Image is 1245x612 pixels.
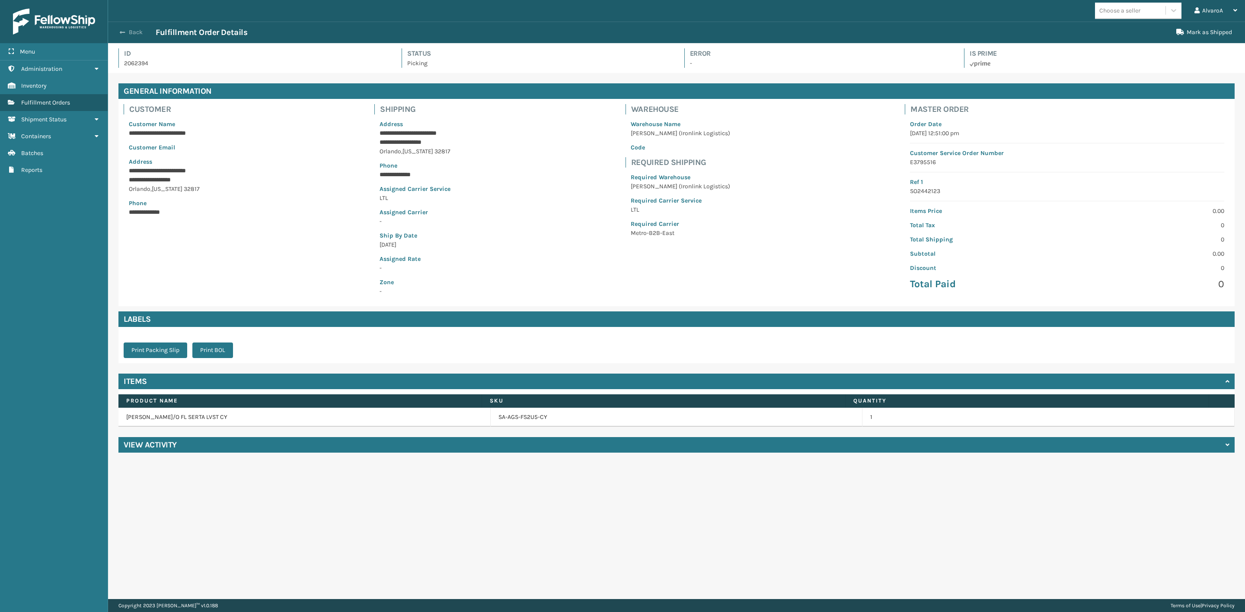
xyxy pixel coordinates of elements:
[1073,278,1224,291] p: 0
[124,440,177,450] h4: View Activity
[910,278,1062,291] p: Total Paid
[631,182,730,191] p: [PERSON_NAME] (Ironlink Logistics)
[380,193,450,203] p: LTL
[910,158,1224,167] p: E3795516
[21,116,67,123] span: Shipment Status
[910,178,1224,187] p: Ref 1
[631,104,735,114] h4: Warehouse
[21,65,62,73] span: Administration
[380,278,450,295] span: -
[118,599,218,612] p: Copyright 2023 [PERSON_NAME]™ v 1.0.188
[380,278,450,287] p: Zone
[434,148,450,155] span: 32817
[118,408,491,427] td: [PERSON_NAME]/O FL SERTA LVST CY
[631,120,730,129] p: Warehouse Name
[631,228,730,238] p: Metro-B2B-East
[118,311,1235,327] h4: Labels
[1073,206,1224,216] p: 0.00
[380,104,456,114] h4: Shipping
[380,161,450,170] p: Phone
[1176,29,1184,35] i: Mark as Shipped
[1073,235,1224,244] p: 0
[380,120,403,128] span: Address
[129,143,200,152] p: Customer Email
[126,397,474,405] label: Product Name
[129,158,152,165] span: Address
[910,249,1062,258] p: Subtotal
[910,104,1229,114] h4: Master Order
[910,129,1224,138] p: [DATE] 12:51:00 pm
[380,184,450,193] p: Assigned Carrier Service
[152,185,182,193] span: [US_STATE]
[910,149,1224,158] p: Customer Service Order Number
[1073,263,1224,273] p: 0
[1171,599,1235,612] div: |
[380,217,450,226] p: -
[910,263,1062,273] p: Discount
[1073,249,1224,258] p: 0.00
[853,397,1201,405] label: Quantity
[380,263,450,273] p: -
[910,235,1062,244] p: Total Shipping
[21,82,47,89] span: Inventory
[631,205,730,214] p: LTL
[129,104,205,114] h4: Customer
[124,48,386,59] h4: Id
[150,185,152,193] span: ,
[402,148,433,155] span: [US_STATE]
[380,148,401,155] span: Orlando
[498,413,547,422] a: SA-AGS-FS2U5-CY
[129,120,200,129] p: Customer Name
[910,187,1224,196] p: SO2442123
[116,29,156,36] button: Back
[129,185,150,193] span: Orlando
[631,129,730,138] p: [PERSON_NAME] (Ironlink Logistics)
[21,99,70,106] span: Fulfillment Orders
[156,27,247,38] h3: Fulfillment Order Details
[631,196,730,205] p: Required Carrier Service
[401,148,402,155] span: ,
[490,397,837,405] label: SKU
[631,219,730,228] p: Required Carrier
[380,240,450,249] p: [DATE]
[20,48,35,55] span: Menu
[631,157,735,168] h4: Required Shipping
[970,48,1235,59] h4: Is Prime
[21,133,51,140] span: Containers
[910,120,1224,129] p: Order Date
[13,9,95,35] img: logo
[1171,24,1237,41] button: Mark as Shipped
[407,59,669,68] p: Picking
[21,166,42,174] span: Reports
[631,143,730,152] p: Code
[184,185,200,193] span: 32817
[1099,6,1140,15] div: Choose a seller
[910,221,1062,230] p: Total Tax
[1202,602,1235,609] a: Privacy Policy
[21,149,43,157] span: Batches
[380,254,450,263] p: Assigned Rate
[862,408,1235,427] td: 1
[407,48,669,59] h4: Status
[129,199,200,208] p: Phone
[124,376,147,387] h4: Items
[118,83,1235,99] h4: General Information
[910,206,1062,216] p: Items Price
[690,59,948,68] p: -
[380,208,450,217] p: Assigned Carrier
[631,173,730,182] p: Required Warehouse
[380,231,450,240] p: Ship By Date
[690,48,948,59] h4: Error
[192,342,233,358] button: Print BOL
[1073,221,1224,230] p: 0
[124,342,187,358] button: Print Packing Slip
[124,59,386,68] p: 2062394
[1171,602,1200,609] a: Terms of Use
